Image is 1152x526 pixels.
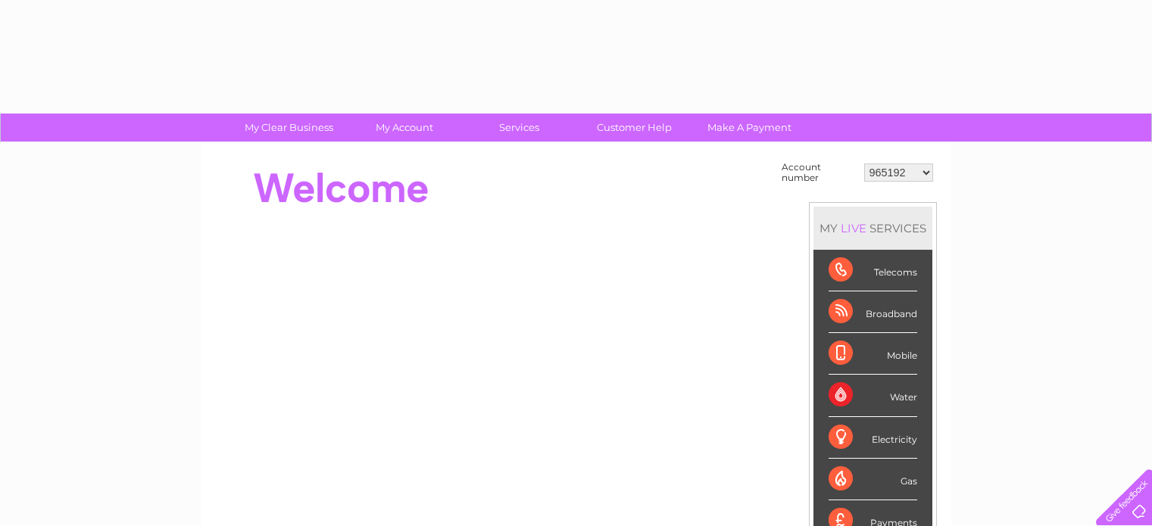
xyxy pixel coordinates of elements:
div: LIVE [838,221,869,235]
a: Make A Payment [687,114,812,142]
div: Mobile [829,333,917,375]
div: MY SERVICES [813,207,932,250]
div: Water [829,375,917,416]
a: My Account [342,114,467,142]
div: Broadband [829,291,917,333]
a: My Clear Business [226,114,351,142]
a: Services [457,114,582,142]
div: Electricity [829,417,917,459]
div: Gas [829,459,917,500]
td: Account number [778,158,860,187]
div: Telecoms [829,250,917,291]
a: Customer Help [572,114,697,142]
